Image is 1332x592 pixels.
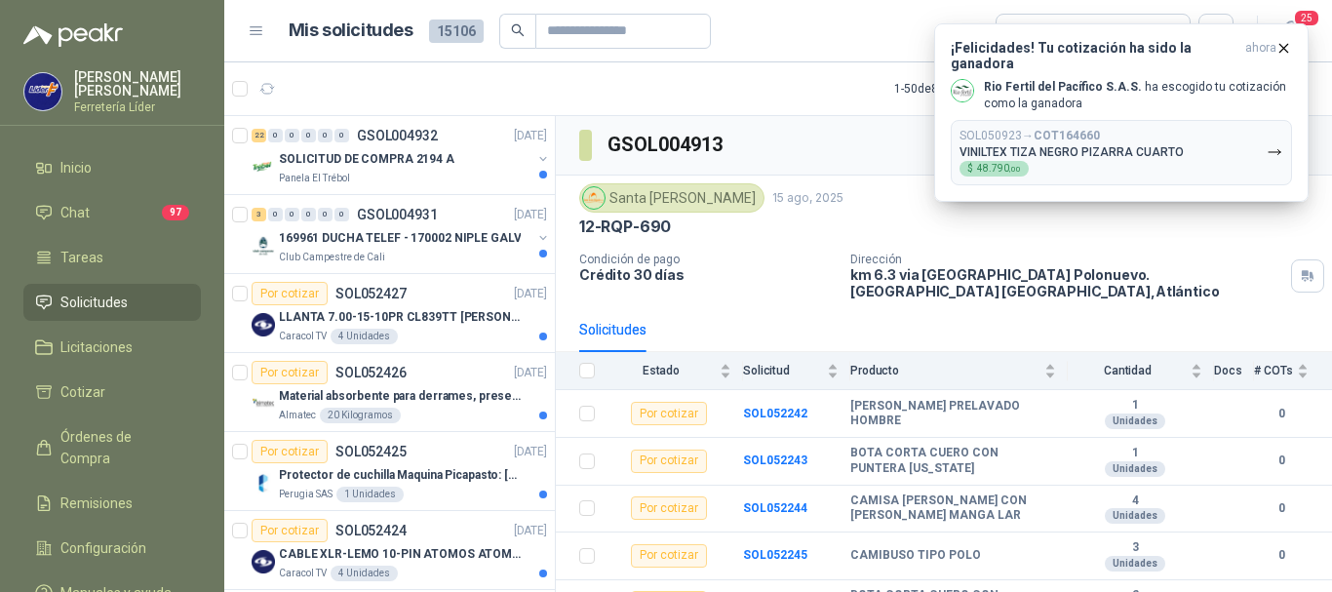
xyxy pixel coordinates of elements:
[289,17,413,45] h1: Mis solicitudes
[977,164,1021,174] span: 48.790
[1068,364,1187,377] span: Cantidad
[1245,40,1276,71] span: ahora
[579,253,835,266] p: Condición de pago
[60,493,133,514] span: Remisiones
[252,234,275,257] img: Company Logo
[285,129,299,142] div: 0
[279,250,385,265] p: Club Campestre de Cali
[984,79,1292,112] p: ha escogido tu cotización como la ganadora
[1254,405,1309,423] b: 0
[334,208,349,221] div: 0
[514,127,547,145] p: [DATE]
[1105,556,1165,572] div: Unidades
[74,70,201,98] p: [PERSON_NAME] [PERSON_NAME]
[23,194,201,231] a: Chat97
[357,208,438,221] p: GSOL004931
[60,381,105,403] span: Cotizar
[252,155,275,178] img: Company Logo
[631,544,707,568] div: Por cotizar
[1105,461,1165,477] div: Unidades
[252,519,328,542] div: Por cotizar
[331,329,398,344] div: 4 Unidades
[252,129,266,142] div: 22
[514,206,547,224] p: [DATE]
[60,426,182,469] span: Órdenes de Compra
[252,208,266,221] div: 3
[318,208,333,221] div: 0
[743,548,807,562] a: SOL052245
[279,308,522,327] p: LLANTA 7.00-15-10PR CL839TT [PERSON_NAME][GEOGRAPHIC_DATA]
[268,208,283,221] div: 0
[335,366,407,379] p: SOL052426
[335,445,407,458] p: SOL052425
[224,511,555,590] a: Por cotizarSOL052424[DATE] Company LogoCABLE XLR-LEMO 10-PIN ATOMOS ATOMCAB016Caracol TV4 Unidades
[60,157,92,178] span: Inicio
[279,329,327,344] p: Caracol TV
[279,487,333,502] p: Perugia SAS
[252,203,551,265] a: 3 0 0 0 0 0 GSOL004931[DATE] Company Logo169961 DUCHA TELEF - 170002 NIPLE GALVClub Campestre de ...
[743,454,807,467] a: SOL052243
[252,471,275,494] img: Company Logo
[279,171,350,186] p: Panela El Trébol
[224,432,555,511] a: Por cotizarSOL052425[DATE] Company LogoProtector de cuchilla Maquina Picapasto: [PERSON_NAME]. P9...
[429,20,484,43] span: 15106
[279,408,316,423] p: Almatec
[318,129,333,142] div: 0
[743,407,807,420] a: SOL052242
[850,364,1040,377] span: Producto
[23,485,201,522] a: Remisiones
[960,145,1184,159] p: VINILTEX TIZA NEGRO PIZARRA CUARTO
[583,187,605,209] img: Company Logo
[279,150,454,169] p: SOLICITUD DE COMPRA 2194 A
[514,285,547,303] p: [DATE]
[579,183,764,213] div: Santa [PERSON_NAME]
[1068,398,1202,414] b: 1
[252,282,328,305] div: Por cotizar
[320,408,401,423] div: 20 Kilogramos
[631,496,707,520] div: Por cotizar
[850,352,1068,390] th: Producto
[252,392,275,415] img: Company Logo
[1034,129,1100,142] b: COT164660
[951,40,1237,71] h3: ¡Felicidades! Tu cotización ha sido la ganadora
[1273,14,1309,49] button: 25
[60,336,133,358] span: Licitaciones
[607,130,725,160] h3: GSOL004913
[743,352,850,390] th: Solicitud
[331,566,398,581] div: 4 Unidades
[631,402,707,425] div: Por cotizar
[1105,414,1165,429] div: Unidades
[1105,508,1165,524] div: Unidades
[607,364,716,377] span: Estado
[850,548,981,564] b: CAMIBUSO TIPO POLO
[514,522,547,540] p: [DATE]
[1068,540,1202,556] b: 3
[23,374,201,411] a: Cotizar
[336,487,404,502] div: 1 Unidades
[984,80,1142,94] b: Rio Fertil del Pacífico S.A.S.
[268,129,283,142] div: 0
[60,247,103,268] span: Tareas
[279,466,522,485] p: Protector de cuchilla Maquina Picapasto: [PERSON_NAME]. P9MR. Serie: 2973
[1254,364,1293,377] span: # COTs
[631,450,707,473] div: Por cotizar
[1009,165,1021,174] span: ,00
[224,274,555,353] a: Por cotizarSOL052427[DATE] Company LogoLLANTA 7.00-15-10PR CL839TT [PERSON_NAME][GEOGRAPHIC_DATA]...
[335,287,407,300] p: SOL052427
[952,80,973,101] img: Company Logo
[743,501,807,515] a: SOL052244
[301,129,316,142] div: 0
[1254,499,1309,518] b: 0
[1008,20,1049,42] div: Todas
[579,217,671,237] p: 12-RQP-690
[252,313,275,336] img: Company Logo
[850,266,1283,299] p: km 6.3 via [GEOGRAPHIC_DATA] Polonuevo. [GEOGRAPHIC_DATA] [GEOGRAPHIC_DATA] , Atlántico
[224,353,555,432] a: Por cotizarSOL052426[DATE] Company LogoMaterial absorbente para derrames, presentación de 20 kg (...
[23,329,201,366] a: Licitaciones
[850,446,1056,476] b: BOTA CORTA CUERO CON PUNTERA [US_STATE]
[1214,352,1254,390] th: Docs
[934,23,1309,202] button: ¡Felicidades! Tu cotización ha sido la ganadoraahora Company LogoRio Fertil del Pacífico S.A.S. h...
